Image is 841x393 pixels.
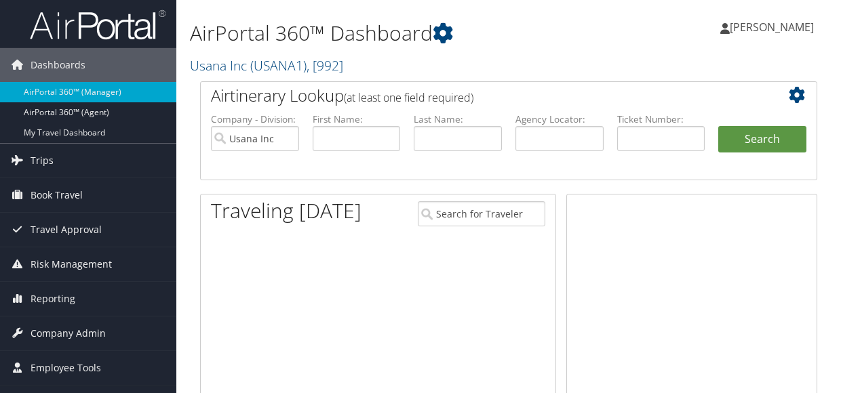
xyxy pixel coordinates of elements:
[617,112,705,126] label: Ticket Number:
[31,178,83,212] span: Book Travel
[31,247,112,281] span: Risk Management
[414,112,502,126] label: Last Name:
[31,144,54,178] span: Trips
[31,282,75,316] span: Reporting
[31,351,101,385] span: Employee Tools
[31,48,85,82] span: Dashboards
[344,90,473,105] span: (at least one field required)
[211,112,299,126] label: Company - Division:
[31,316,106,350] span: Company Admin
[30,9,165,41] img: airportal-logo.png
[190,56,343,75] a: Usana Inc
[211,84,755,107] h2: Airtinerary Lookup
[720,7,827,47] a: [PERSON_NAME]
[250,56,307,75] span: ( USANA1 )
[730,20,814,35] span: [PERSON_NAME]
[313,112,401,126] label: First Name:
[31,213,102,247] span: Travel Approval
[515,112,604,126] label: Agency Locator:
[418,201,545,226] input: Search for Traveler
[307,56,343,75] span: , [ 992 ]
[190,19,615,47] h1: AirPortal 360™ Dashboard
[718,126,806,153] button: Search
[211,196,361,225] h1: Traveling [DATE]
